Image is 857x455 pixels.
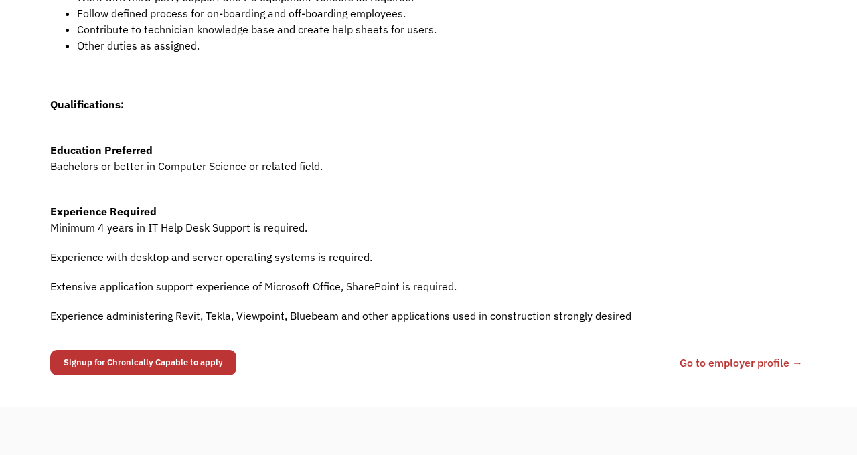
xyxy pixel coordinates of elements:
p: Minimum 4 years in IT Help Desk Support is required. [50,203,807,236]
a: Go to employer profile → [680,355,803,371]
strong: Education Preferred [50,143,153,157]
strong: Experience Required [50,205,157,218]
strong: Qualifications: [50,98,124,111]
p: Experience administering Revit, Tekla, Viewpoint, Bluebeam and other applications used in constru... [50,308,807,324]
p: Experience with desktop and server operating systems is required. [50,249,807,265]
p: ‍ [50,96,807,128]
p: Bachelors or better in Computer Science or related field. ‍ [50,142,807,190]
li: Contribute to technician knowledge base and create help sheets for users. [77,21,807,37]
p: ‍ [50,67,807,83]
p: Extensive application support experience of Microsoft Office, SharePoint is required. [50,278,807,294]
a: Signup for Chronically Capable to apply [50,350,236,375]
li: Other duties as assigned. [77,37,807,54]
li: Follow defined process for on-boarding and off-boarding employees. [77,5,807,21]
